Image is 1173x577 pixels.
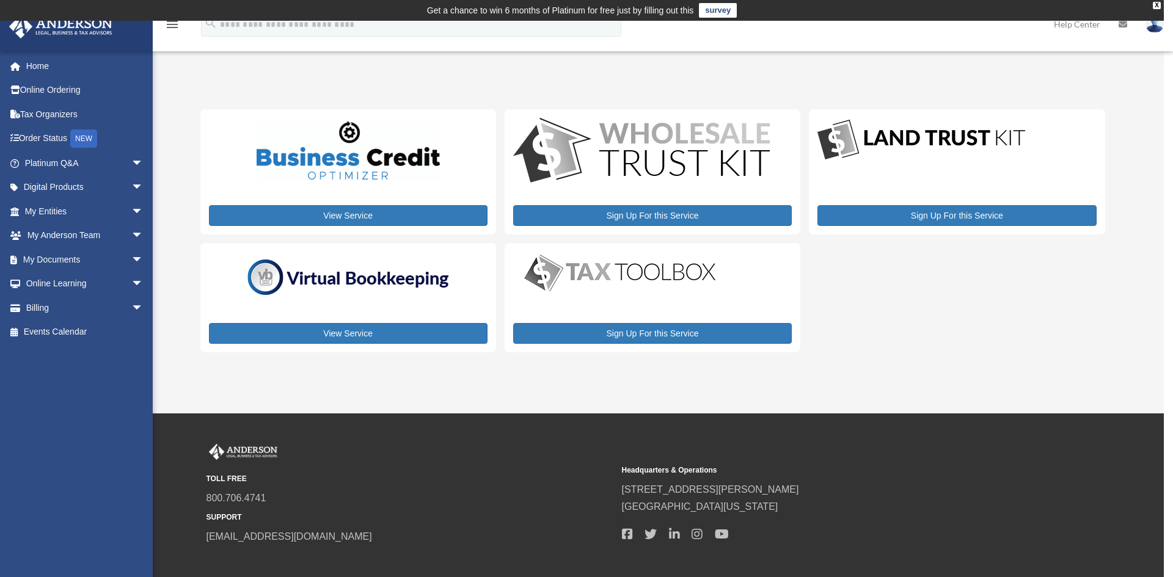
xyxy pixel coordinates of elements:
div: close [1153,2,1161,9]
small: SUPPORT [206,511,613,524]
a: [STREET_ADDRESS][PERSON_NAME] [622,484,799,495]
span: arrow_drop_down [131,175,156,200]
a: Tax Organizers [9,102,162,126]
a: My Documentsarrow_drop_down [9,247,162,272]
a: Online Learningarrow_drop_down [9,272,162,296]
a: View Service [209,205,488,226]
a: Events Calendar [9,320,162,344]
span: arrow_drop_down [131,151,156,176]
a: [GEOGRAPHIC_DATA][US_STATE] [622,501,778,512]
small: Headquarters & Operations [622,464,1029,477]
img: Anderson Advisors Platinum Portal [5,15,116,38]
a: View Service [209,323,488,344]
a: Order StatusNEW [9,126,162,151]
a: [EMAIL_ADDRESS][DOMAIN_NAME] [206,531,372,542]
a: My Entitiesarrow_drop_down [9,199,162,223]
a: menu [165,21,180,32]
a: Home [9,54,162,78]
img: taxtoolbox_new-1.webp [513,252,727,294]
div: NEW [70,129,97,148]
a: Online Ordering [9,78,162,103]
span: arrow_drop_down [131,296,156,321]
img: LandTrust_lgo-1.jpg [817,118,1025,162]
a: Sign Up For this Service [513,323,792,344]
span: arrow_drop_down [131,247,156,272]
a: Sign Up For this Service [817,205,1096,226]
img: WS-Trust-Kit-lgo-1.jpg [513,118,770,186]
i: search [204,16,217,30]
a: My Anderson Teamarrow_drop_down [9,223,162,248]
small: TOLL FREE [206,473,613,485]
a: Digital Productsarrow_drop_down [9,175,156,200]
a: survey [699,3,737,18]
a: Billingarrow_drop_down [9,296,162,320]
div: Get a chance to win 6 months of Platinum for free just by filling out this [427,3,694,18]
img: Anderson Advisors Platinum Portal [206,444,280,460]
span: arrow_drop_down [131,223,156,249]
span: arrow_drop_down [131,199,156,224]
a: 800.706.4741 [206,493,266,503]
a: Sign Up For this Service [513,205,792,226]
i: menu [165,17,180,32]
span: arrow_drop_down [131,272,156,297]
a: Platinum Q&Aarrow_drop_down [9,151,162,175]
img: User Pic [1146,15,1164,33]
